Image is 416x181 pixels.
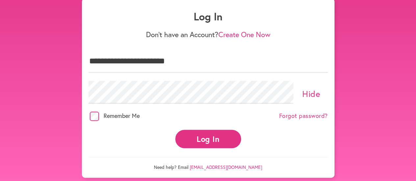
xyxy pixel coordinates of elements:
button: Log In [175,130,241,148]
span: Remember Me [104,112,140,120]
a: Forgot password? [279,112,328,120]
p: Don't have an Account? [88,30,328,39]
p: Need help? Email [88,157,328,170]
h1: Log In [88,10,328,23]
a: [EMAIL_ADDRESS][DOMAIN_NAME] [190,164,262,170]
a: Hide [302,88,320,99]
a: Create One Now [218,30,270,39]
